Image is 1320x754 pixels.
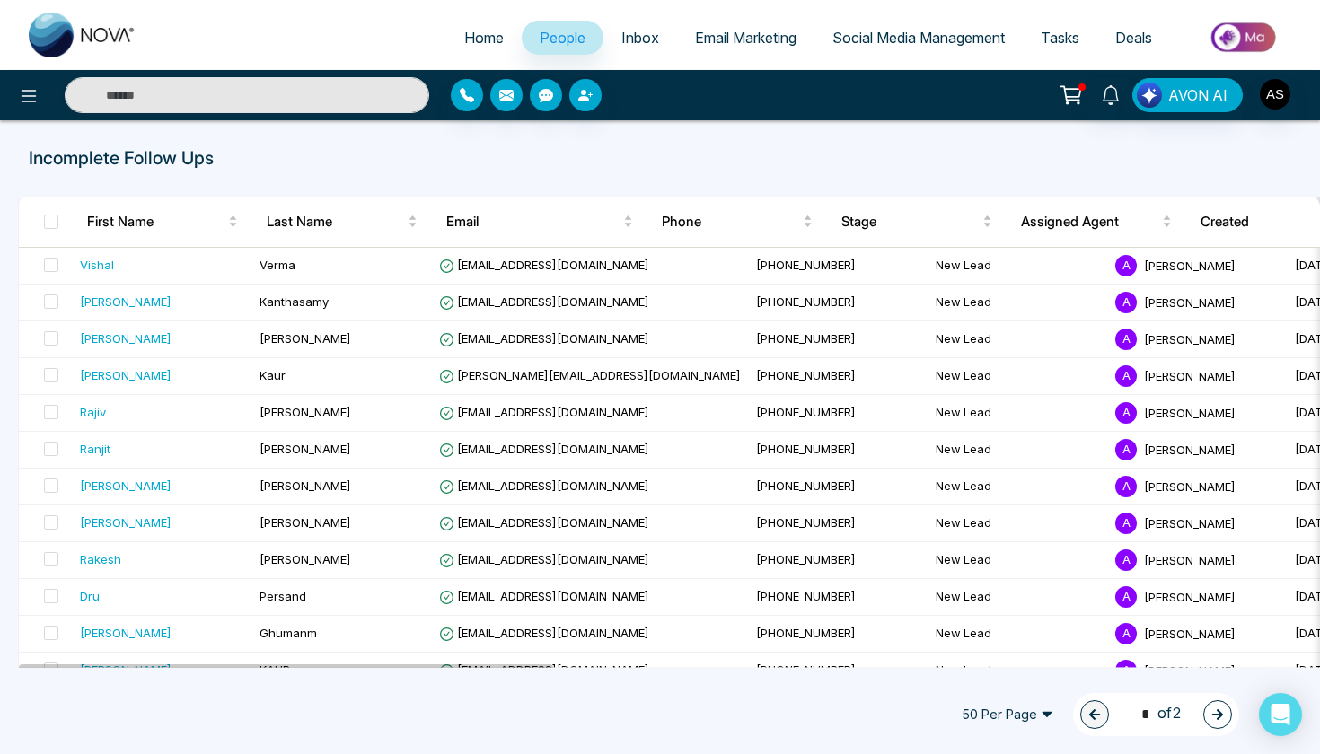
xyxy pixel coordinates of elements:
th: First Name [73,197,252,247]
span: [PERSON_NAME] [260,442,351,456]
span: Tasks [1041,29,1079,47]
span: A [1115,365,1137,387]
span: A [1115,439,1137,460]
td: New Lead [928,469,1108,505]
div: Dru [80,587,100,605]
span: [PERSON_NAME] [1144,589,1236,603]
div: [PERSON_NAME] [80,293,172,311]
span: [EMAIL_ADDRESS][DOMAIN_NAME] [439,626,649,640]
span: Home [464,29,504,47]
td: New Lead [928,395,1108,432]
th: Phone [647,197,827,247]
span: [PHONE_NUMBER] [756,442,856,456]
th: Assigned Agent [1007,197,1186,247]
span: [EMAIL_ADDRESS][DOMAIN_NAME] [439,552,649,566]
div: Rajiv [80,403,106,421]
td: New Lead [928,505,1108,542]
span: [EMAIL_ADDRESS][DOMAIN_NAME] [439,442,649,456]
td: New Lead [928,542,1108,579]
td: New Lead [928,358,1108,395]
span: A [1115,292,1137,313]
div: Ranjit [80,440,110,458]
a: Tasks [1023,21,1097,55]
span: A [1115,329,1137,350]
th: Stage [827,197,1007,247]
div: [PERSON_NAME] [80,366,172,384]
span: [PHONE_NUMBER] [756,478,856,493]
td: New Lead [928,579,1108,616]
span: Assigned Agent [1021,211,1158,232]
span: [PHONE_NUMBER] [756,662,856,677]
div: Rakesh [80,550,121,568]
img: Nova CRM Logo [29,13,136,57]
span: [PERSON_NAME] [260,478,351,493]
img: User Avatar [1260,79,1290,110]
span: A [1115,513,1137,534]
span: [EMAIL_ADDRESS][DOMAIN_NAME] [439,405,649,419]
img: Lead Flow [1137,83,1162,108]
span: [EMAIL_ADDRESS][DOMAIN_NAME] [439,294,649,309]
div: [PERSON_NAME] [80,661,172,679]
span: [PERSON_NAME] [260,405,351,419]
span: Kanthasamy [260,294,329,309]
div: Open Intercom Messenger [1259,693,1302,736]
span: [PHONE_NUMBER] [756,258,856,272]
span: Verma [260,258,295,272]
span: Persand [260,589,306,603]
span: [PERSON_NAME] [1144,515,1236,530]
span: of 2 [1131,702,1182,726]
span: [EMAIL_ADDRESS][DOMAIN_NAME] [439,258,649,272]
span: Stage [841,211,979,232]
button: AVON AI [1132,78,1243,112]
p: Incomplete Follow Ups [29,145,863,171]
span: A [1115,623,1137,644]
span: [PERSON_NAME] [1144,368,1236,382]
div: Vishal [80,256,114,274]
div: [PERSON_NAME] [80,513,172,531]
span: [PHONE_NUMBER] [756,552,856,566]
span: [PHONE_NUMBER] [756,368,856,382]
span: [PERSON_NAME][EMAIL_ADDRESS][DOMAIN_NAME] [439,368,741,382]
span: [PHONE_NUMBER] [756,626,856,640]
div: [PERSON_NAME] [80,624,172,642]
span: People [540,29,585,47]
td: New Lead [928,653,1108,689]
span: [PHONE_NUMBER] [756,515,856,530]
span: [PERSON_NAME] [1144,258,1236,272]
span: [EMAIL_ADDRESS][DOMAIN_NAME] [439,331,649,346]
span: AVON AI [1168,84,1228,106]
span: [PERSON_NAME] [1144,331,1236,346]
span: [PHONE_NUMBER] [756,331,856,346]
span: First Name [87,211,224,232]
a: Social Media Management [814,21,1023,55]
span: [EMAIL_ADDRESS][DOMAIN_NAME] [439,589,649,603]
span: A [1115,255,1137,276]
div: [PERSON_NAME] [80,329,172,347]
span: 50 Per Page [949,700,1066,729]
td: New Lead [928,616,1108,653]
span: [EMAIL_ADDRESS][DOMAIN_NAME] [439,478,649,493]
span: [PERSON_NAME] [1144,478,1236,493]
span: [PERSON_NAME] [1144,552,1236,566]
span: Email [446,211,620,232]
td: New Lead [928,432,1108,469]
span: Inbox [621,29,659,47]
a: Inbox [603,21,677,55]
a: Home [446,21,522,55]
span: [PERSON_NAME] [260,331,351,346]
span: KAUR [260,662,290,677]
span: [PERSON_NAME] [1144,294,1236,309]
span: [PERSON_NAME] [1144,626,1236,640]
img: Market-place.gif [1179,17,1309,57]
span: Phone [662,211,799,232]
a: Deals [1097,21,1170,55]
span: Ghumanm [260,626,317,640]
span: A [1115,476,1137,497]
span: Email Marketing [695,29,796,47]
span: Last Name [267,211,404,232]
span: Deals [1115,29,1152,47]
span: [PERSON_NAME] [1144,662,1236,677]
span: A [1115,402,1137,424]
span: A [1115,549,1137,571]
th: Last Name [252,197,432,247]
